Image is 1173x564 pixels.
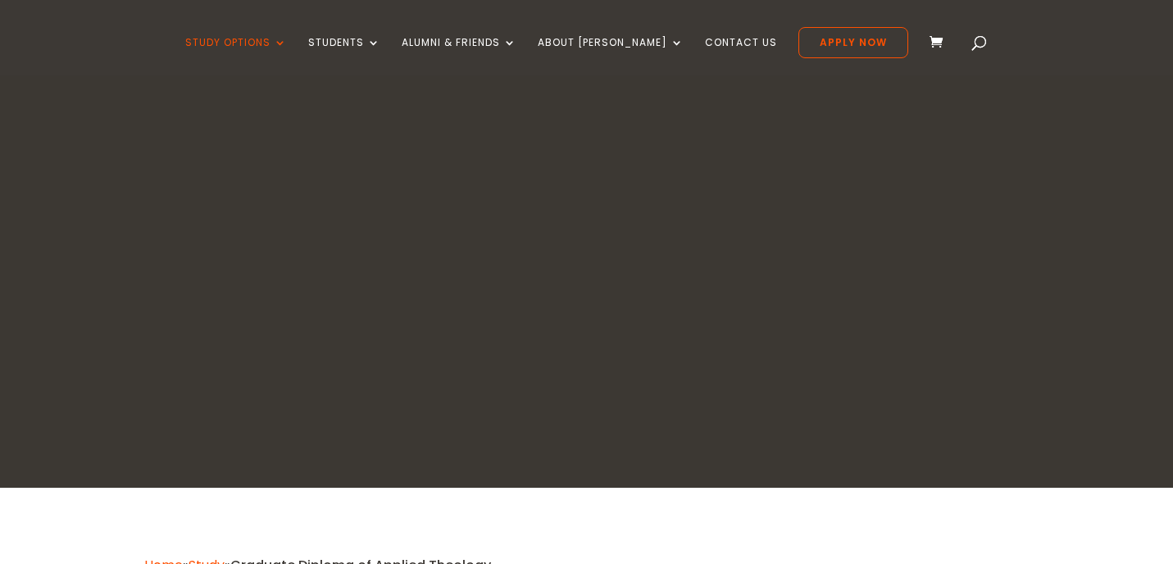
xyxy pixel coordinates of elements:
[402,37,516,75] a: Alumni & Friends
[798,27,908,58] a: Apply Now
[185,37,287,75] a: Study Options
[538,37,684,75] a: About [PERSON_NAME]
[308,37,380,75] a: Students
[705,37,777,75] a: Contact Us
